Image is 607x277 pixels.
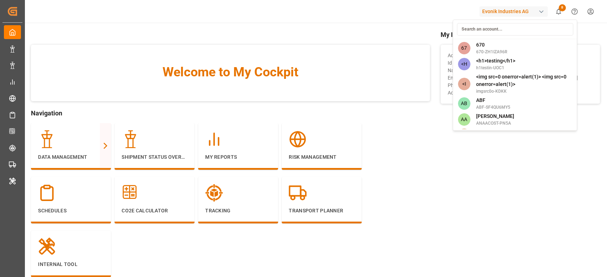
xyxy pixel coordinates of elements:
span: [PERSON_NAME] [476,113,514,120]
input: Search an account... [457,23,573,36]
span: 670-ZH1IZA96R [476,49,507,55]
span: imgsrc0o-KDKK [476,88,572,94]
span: AB [458,97,470,110]
span: 67 [458,42,470,54]
span: AA [458,129,470,141]
span: <img src=0 onerror=alert(1)> <img src=0 onerror=alert(1)> [476,73,572,88]
span: ANAACOST-PN5A [476,120,514,126]
span: AA [458,113,470,126]
span: h1testin-UOC1 [476,65,515,71]
span: <H [458,58,470,70]
span: ABF [476,97,510,104]
span: <h1>testing</h1> [476,57,515,65]
span: 670 [476,41,507,49]
span: <I [458,78,470,90]
span: ABF-SF4QU6MY5 [476,104,510,110]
